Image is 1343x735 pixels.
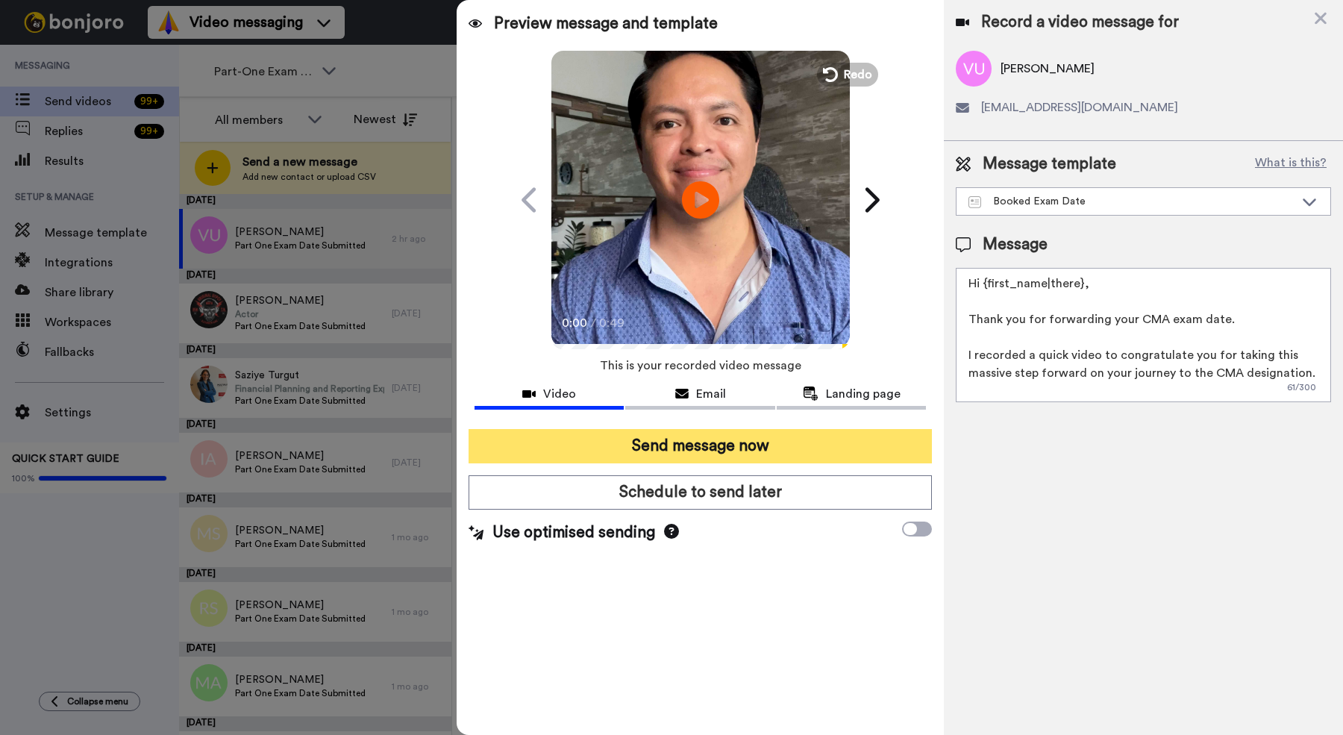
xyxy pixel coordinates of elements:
[968,196,981,208] img: Message-temps.svg
[469,475,932,510] button: Schedule to send later
[968,194,1295,209] div: Booked Exam Date
[562,314,588,332] span: 0:00
[543,385,576,403] span: Video
[983,153,1116,175] span: Message template
[469,429,932,463] button: Send message now
[826,385,901,403] span: Landing page
[1250,153,1331,175] button: What is this?
[983,234,1048,256] span: Message
[956,268,1331,402] textarea: Hi {first_name|there}, Thank you for forwarding your CMA exam date. I recorded a quick video to c...
[492,522,655,544] span: Use optimised sending
[600,349,801,382] span: This is your recorded video message
[696,385,726,403] span: Email
[981,98,1178,116] span: [EMAIL_ADDRESS][DOMAIN_NAME]
[591,314,596,332] span: /
[599,314,625,332] span: 0:49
